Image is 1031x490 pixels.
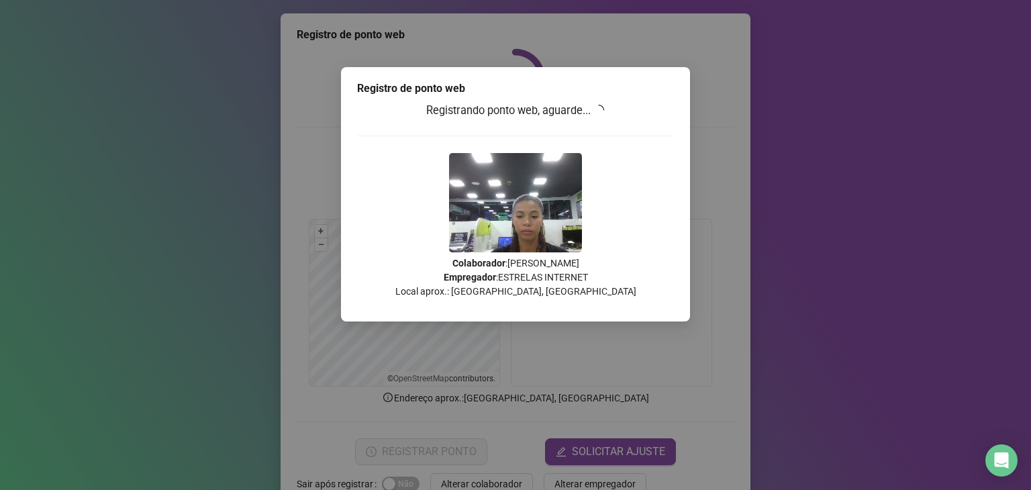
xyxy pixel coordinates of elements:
p: : [PERSON_NAME] : ESTRELAS INTERNET Local aprox.: [GEOGRAPHIC_DATA], [GEOGRAPHIC_DATA] [357,256,674,299]
strong: Empregador [444,272,496,283]
div: Open Intercom Messenger [985,444,1018,477]
span: loading [593,104,605,116]
h3: Registrando ponto web, aguarde... [357,102,674,119]
div: Registro de ponto web [357,81,674,97]
img: 9k= [449,153,582,252]
strong: Colaborador [452,258,505,268]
